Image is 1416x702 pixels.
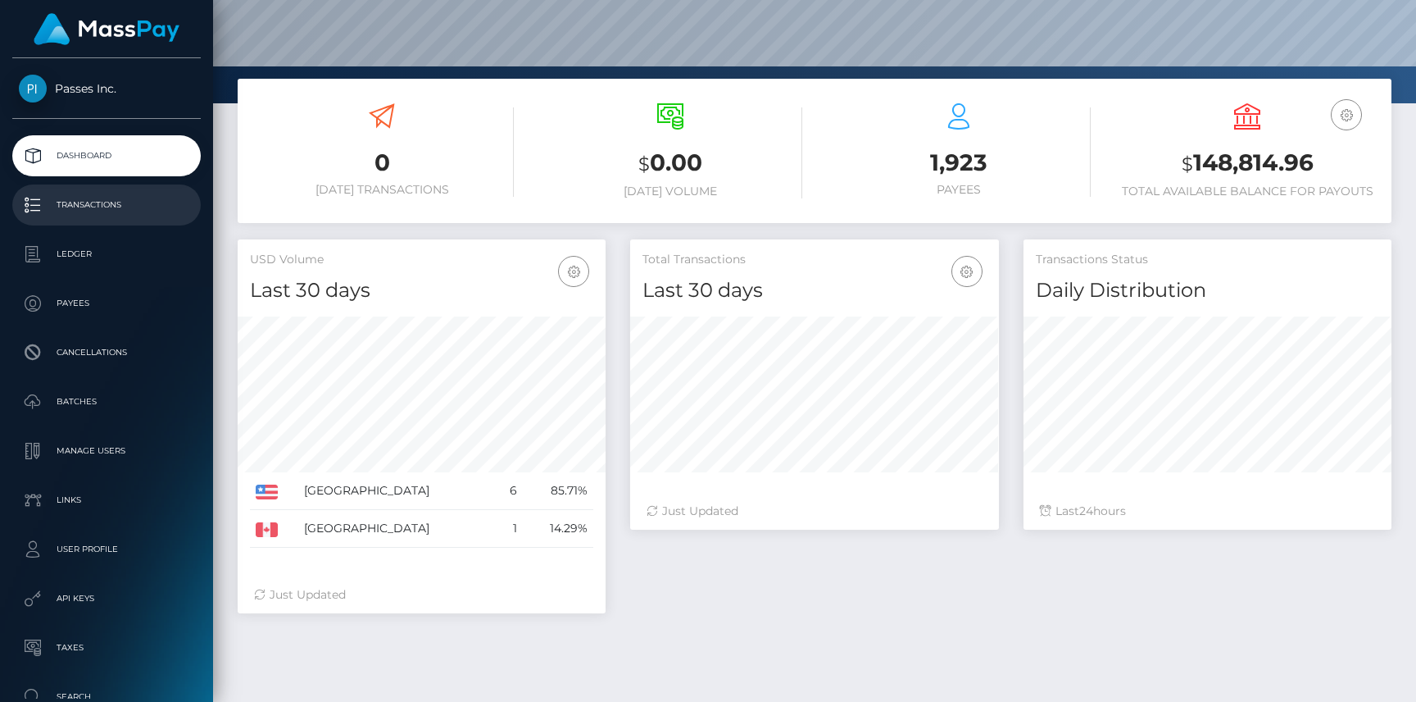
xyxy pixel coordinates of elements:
[19,488,194,513] p: Links
[19,144,194,168] p: Dashboard
[538,147,802,180] h3: 0.00
[19,390,194,414] p: Batches
[1115,147,1379,180] h3: 148,814.96
[642,276,986,305] h4: Last 30 days
[1115,185,1379,198] h6: Total Available Balance for Payouts
[1040,503,1375,520] div: Last hours
[12,529,201,570] a: User Profile
[12,480,201,521] a: Links
[523,510,593,548] td: 14.29%
[642,252,986,268] h5: Total Transactions
[12,578,201,619] a: API Keys
[19,586,194,611] p: API Keys
[12,431,201,472] a: Manage Users
[256,522,278,537] img: CA.png
[19,193,194,217] p: Transactions
[19,291,194,316] p: Payees
[1036,252,1379,268] h5: Transactions Status
[19,75,47,103] img: Passes Inc.
[647,503,982,520] div: Just Updated
[19,439,194,463] p: Manage Users
[298,472,496,510] td: [GEOGRAPHIC_DATA]
[827,183,1091,197] h6: Payees
[19,636,194,660] p: Taxes
[34,13,179,45] img: MassPay Logo
[827,147,1091,179] h3: 1,923
[496,510,523,548] td: 1
[254,586,589,604] div: Just Updated
[12,381,201,422] a: Batches
[12,135,201,176] a: Dashboard
[256,485,278,499] img: US.png
[538,185,802,198] h6: [DATE] Volume
[250,252,593,268] h5: USD Volume
[523,472,593,510] td: 85.71%
[496,472,523,510] td: 6
[12,185,201,226] a: Transactions
[12,332,201,373] a: Cancellations
[12,81,201,96] span: Passes Inc.
[12,283,201,324] a: Payees
[12,627,201,668] a: Taxes
[1182,153,1193,175] small: $
[1079,504,1093,518] span: 24
[298,510,496,548] td: [GEOGRAPHIC_DATA]
[1036,276,1379,305] h4: Daily Distribution
[19,537,194,562] p: User Profile
[250,183,514,197] h6: [DATE] Transactions
[638,153,650,175] small: $
[19,340,194,365] p: Cancellations
[19,242,194,267] p: Ledger
[12,234,201,275] a: Ledger
[250,147,514,179] h3: 0
[250,276,593,305] h4: Last 30 days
